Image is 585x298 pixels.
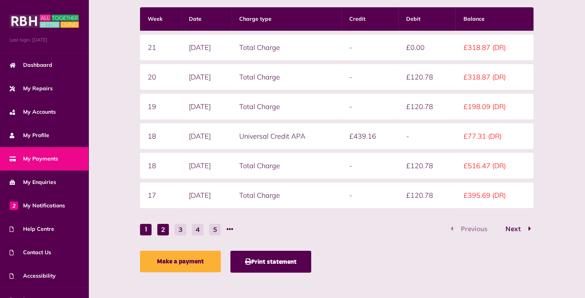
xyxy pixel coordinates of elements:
button: Go to page 2 [497,224,533,235]
td: Total Charge [232,35,342,60]
img: MyRBH [10,13,79,29]
span: Contact Us [10,248,51,257]
th: Credit [342,7,398,31]
button: Go to page 3 [175,224,186,235]
td: - [398,123,455,149]
span: Help Centre [10,225,54,233]
span: My Repairs [10,84,53,93]
td: [DATE] [181,123,232,149]
td: £198.09 (DR) [455,94,533,119]
td: [DATE] [181,64,232,90]
td: 20 [140,64,181,90]
td: 18 [140,123,181,149]
td: - [342,94,398,119]
td: £439.16 [342,123,398,149]
td: Total Charge [232,64,342,90]
td: - [342,64,398,90]
th: Debit [398,7,455,31]
td: 19 [140,94,181,119]
th: Balance [455,7,533,31]
td: £516.47 (DR) [455,153,533,179]
span: My Payments [10,155,58,163]
button: Print statement [230,251,311,273]
td: £120.78 [398,94,455,119]
td: - [342,182,398,208]
td: £120.78 [398,182,455,208]
td: £0.00 [398,35,455,60]
td: £120.78 [398,153,455,179]
td: Total Charge [232,153,342,179]
td: [DATE] [181,94,232,119]
a: Make a payment [140,251,221,272]
td: [DATE] [181,153,232,179]
span: Dashboard [10,61,52,69]
td: £77.31 (DR) [455,123,533,149]
span: Accessibility [10,272,56,280]
span: Last login: [DATE] [10,36,79,43]
td: 17 [140,182,181,208]
span: Next [500,226,527,233]
span: My Profile [10,131,49,139]
td: £395.69 (DR) [455,182,533,208]
th: Charge type [232,7,342,31]
button: Go to page 2 [157,224,169,235]
td: Total Charge [232,94,342,119]
td: £120.78 [398,64,455,90]
span: My Notifications [10,202,65,210]
td: 21 [140,35,181,60]
td: £318.87 (DR) [455,35,533,60]
td: 18 [140,153,181,179]
td: £318.87 (DR) [455,64,533,90]
button: Go to page 5 [209,224,221,235]
td: - [342,153,398,179]
td: Total Charge [232,182,342,208]
th: Week [140,7,181,31]
span: My Enquiries [10,178,56,186]
span: 2 [10,201,18,210]
th: Date [181,7,232,31]
td: Universal Credit APA [232,123,342,149]
span: My Accounts [10,108,56,116]
td: [DATE] [181,182,232,208]
button: Go to page 4 [192,224,203,235]
td: - [342,35,398,60]
td: [DATE] [181,35,232,60]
